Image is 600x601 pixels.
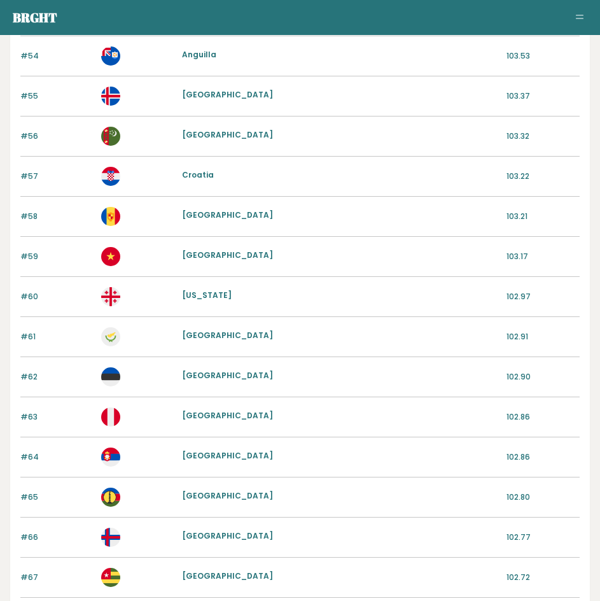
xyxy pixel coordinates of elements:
img: tm.svg [101,127,120,146]
p: 102.86 [506,411,580,423]
img: cy.svg [101,327,120,346]
a: Anguilla [182,49,216,60]
a: Croatia [182,169,214,180]
p: #60 [20,291,94,302]
img: ge.svg [101,287,120,306]
a: [GEOGRAPHIC_DATA] [182,570,273,581]
p: #63 [20,411,94,423]
img: tg.svg [101,568,120,587]
p: #61 [20,331,94,343]
a: [GEOGRAPHIC_DATA] [182,89,273,100]
img: rs.svg [101,448,120,467]
button: Toggle navigation [572,10,587,25]
p: #54 [20,50,94,62]
a: [GEOGRAPHIC_DATA] [182,410,273,421]
a: [GEOGRAPHIC_DATA] [182,129,273,140]
p: 103.22 [506,171,580,182]
img: is.svg [101,87,120,106]
a: Brght [13,9,57,26]
img: ad.svg [101,207,120,226]
a: [GEOGRAPHIC_DATA] [182,250,273,260]
img: nc.svg [101,488,120,507]
a: [GEOGRAPHIC_DATA] [182,530,273,541]
img: vn.svg [101,247,120,266]
p: 103.21 [506,211,580,222]
a: [GEOGRAPHIC_DATA] [182,370,273,381]
img: ee.svg [101,367,120,386]
p: #64 [20,451,94,463]
img: hr.svg [101,167,120,186]
p: #58 [20,211,94,222]
a: [US_STATE] [182,290,232,300]
p: #65 [20,491,94,503]
p: 102.80 [506,491,580,503]
p: 103.32 [506,131,580,142]
p: 103.37 [506,90,580,102]
img: pe.svg [101,407,120,427]
a: [GEOGRAPHIC_DATA] [182,330,273,341]
p: #56 [20,131,94,142]
p: 103.53 [506,50,580,62]
p: 102.97 [506,291,580,302]
p: 103.17 [506,251,580,262]
p: #55 [20,90,94,102]
p: 102.86 [506,451,580,463]
p: 102.72 [506,572,580,583]
p: #62 [20,371,94,383]
img: ai.svg [101,46,120,66]
a: [GEOGRAPHIC_DATA] [182,490,273,501]
p: #57 [20,171,94,182]
p: 102.91 [506,331,580,343]
p: #59 [20,251,94,262]
a: [GEOGRAPHIC_DATA] [182,450,273,461]
p: #66 [20,532,94,543]
a: [GEOGRAPHIC_DATA] [182,209,273,220]
p: 102.90 [506,371,580,383]
p: #67 [20,572,94,583]
p: 102.77 [506,532,580,543]
img: fo.svg [101,528,120,547]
